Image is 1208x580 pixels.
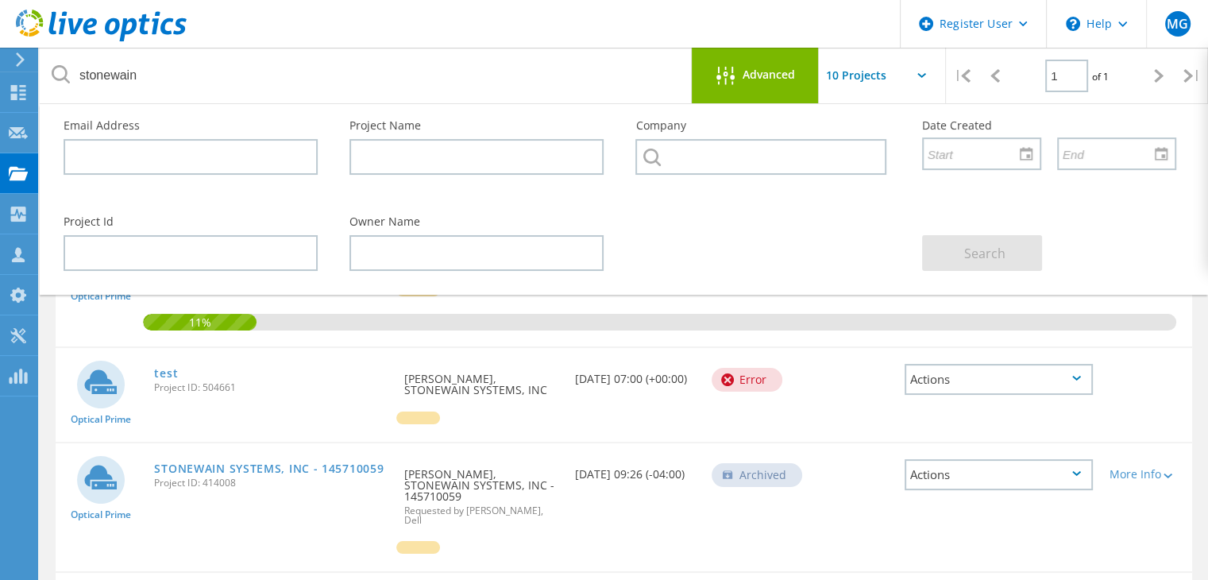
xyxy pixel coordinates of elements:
[1066,17,1080,31] svg: \n
[154,383,388,392] span: Project ID: 504661
[154,478,388,488] span: Project ID: 414008
[567,348,704,400] div: [DATE] 07:00 (+00:00)
[143,314,257,328] span: 11%
[71,510,131,520] span: Optical Prime
[64,120,318,131] label: Email Address
[396,443,567,541] div: [PERSON_NAME], STONEWAIN SYSTEMS, INC - 145710059
[1167,17,1188,30] span: MG
[743,69,795,80] span: Advanced
[922,120,1176,131] label: Date Created
[946,48,978,104] div: |
[905,459,1094,490] div: Actions
[40,48,693,103] input: Search projects by name, owner, ID, company, etc
[1092,70,1109,83] span: of 1
[404,506,559,525] span: Requested by [PERSON_NAME], Dell
[349,216,604,227] label: Owner Name
[712,368,782,392] div: Error
[1175,48,1208,104] div: |
[349,120,604,131] label: Project Name
[71,292,131,301] span: Optical Prime
[1059,138,1164,168] input: End
[64,216,318,227] label: Project Id
[154,463,384,474] a: STONEWAIN SYSTEMS, INC - 145710059
[16,33,187,44] a: Live Optics Dashboard
[964,245,1005,262] span: Search
[567,443,704,496] div: [DATE] 09:26 (-04:00)
[924,138,1029,168] input: Start
[396,348,567,412] div: [PERSON_NAME], STONEWAIN SYSTEMS, INC
[922,235,1042,271] button: Search
[635,120,890,131] label: Company
[905,364,1094,395] div: Actions
[154,368,178,379] a: test
[71,415,131,424] span: Optical Prime
[1109,469,1183,480] div: More Info
[712,463,802,487] div: Archived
